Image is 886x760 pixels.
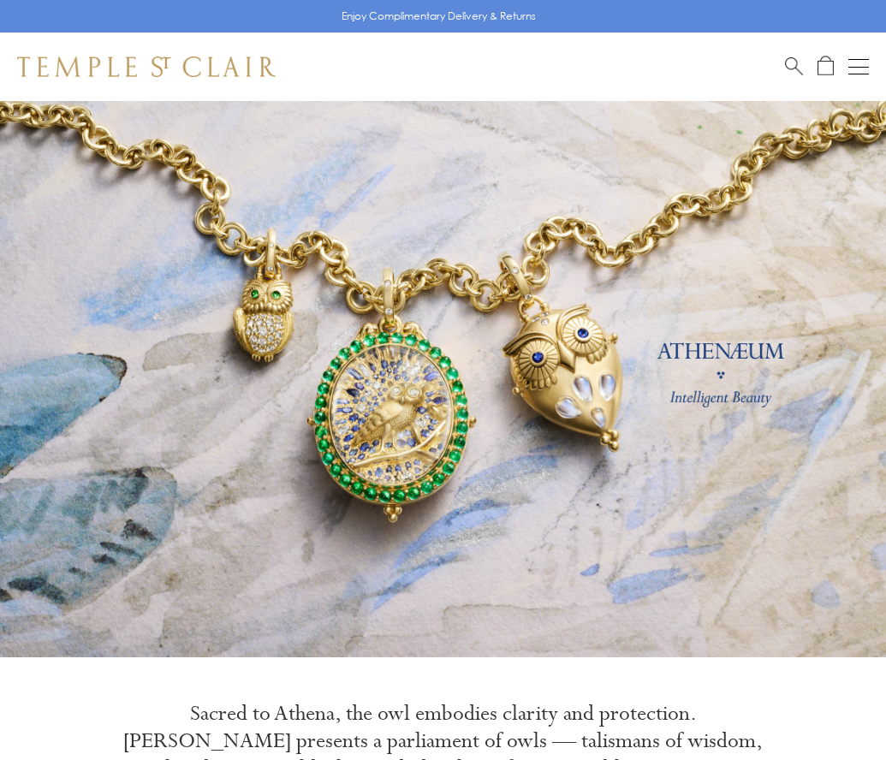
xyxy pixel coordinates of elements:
p: Enjoy Complimentary Delivery & Returns [342,8,536,25]
img: Temple St. Clair [17,56,276,77]
a: Search [785,56,803,77]
a: Open Shopping Bag [818,56,834,77]
button: Open navigation [848,56,869,77]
